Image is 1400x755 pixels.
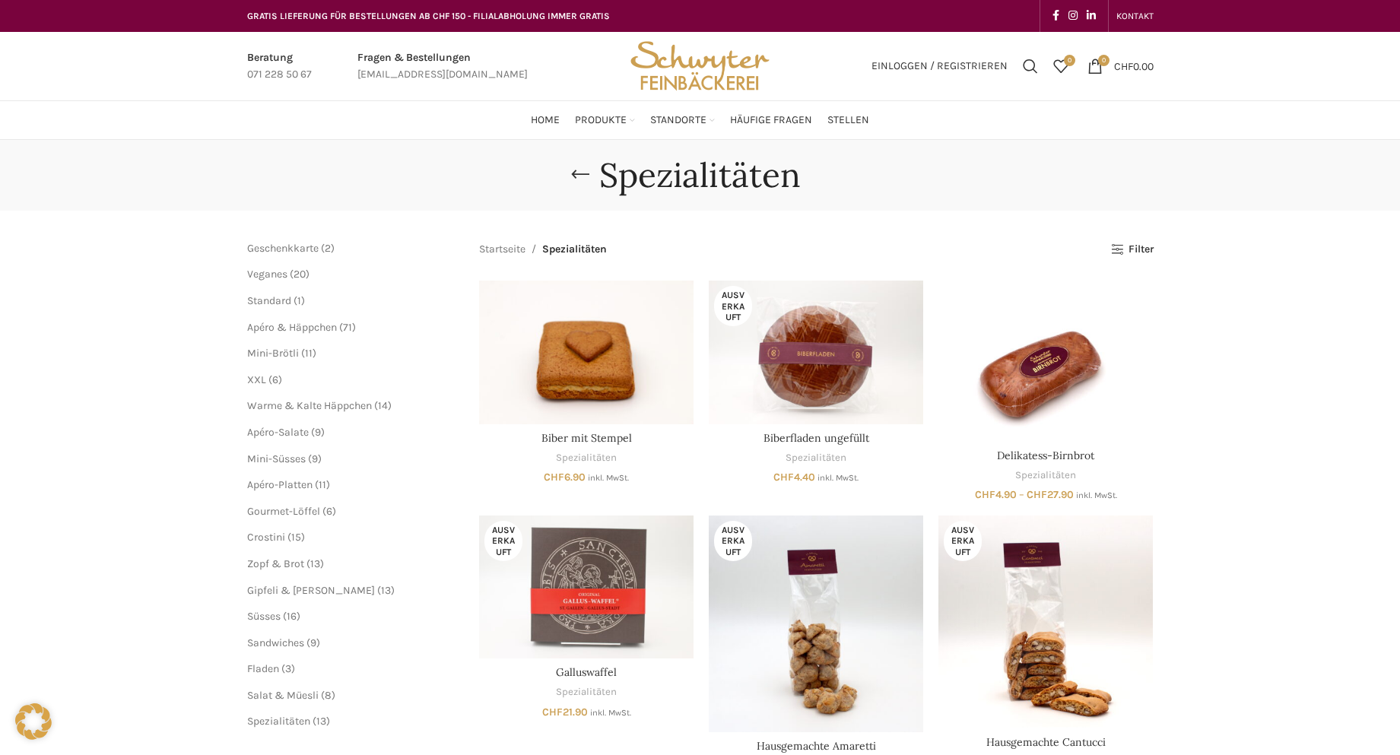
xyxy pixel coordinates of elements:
span: 0 [1098,55,1110,66]
a: Biberfladen ungefüllt [709,281,923,423]
span: 16 [287,610,297,623]
div: Meine Wunschliste [1046,51,1076,81]
bdi: 27.90 [1027,488,1074,501]
a: Spezialitäten [786,451,846,465]
span: Ausverkauft [944,521,982,561]
span: 20 [294,268,306,281]
span: Ausverkauft [714,521,752,561]
a: Biberfladen ungefüllt [763,431,869,445]
a: Apéro-Platten [247,478,313,491]
span: 71 [343,321,352,334]
span: 9 [310,636,316,649]
span: 6 [272,373,278,386]
div: Main navigation [240,105,1161,135]
a: Zopf & Brot [247,557,304,570]
bdi: 4.90 [975,488,1017,501]
a: Hausgemachte Cantucci [938,515,1153,728]
span: 13 [310,557,320,570]
a: Linkedin social link [1082,5,1100,27]
a: Instagram social link [1064,5,1082,27]
span: 3 [285,662,291,675]
small: inkl. MwSt. [588,473,629,483]
a: Filter [1111,243,1153,256]
a: Veganes [247,268,287,281]
a: KONTAKT [1116,1,1154,31]
a: Galluswaffel [479,515,694,658]
a: Spezialitäten [556,451,617,465]
span: 13 [316,715,326,728]
a: Crostini [247,531,285,544]
a: Go back [561,160,599,190]
h1: Spezialitäten [599,155,801,195]
a: Delikatess-Birnbrot [997,449,1094,462]
img: Bäckerei Schwyter [625,32,774,100]
a: Spezialitäten [247,715,310,728]
a: Standorte [650,105,715,135]
a: Salat & Müesli [247,689,319,702]
span: Einloggen / Registrieren [871,61,1008,71]
span: Apéro & Häppchen [247,321,337,334]
span: KONTAKT [1116,11,1154,21]
span: 14 [378,399,388,412]
span: Häufige Fragen [730,113,812,128]
span: Home [531,113,560,128]
span: GRATIS LIEFERUNG FÜR BESTELLUNGEN AB CHF 150 - FILIALABHOLUNG IMMER GRATIS [247,11,610,21]
span: CHF [544,471,564,484]
span: Spezialitäten [542,241,607,258]
span: 9 [315,426,321,439]
span: Warme & Kalte Häppchen [247,399,372,412]
a: Sandwiches [247,636,304,649]
a: Apéro-Salate [247,426,309,439]
span: 9 [312,452,318,465]
bdi: 0.00 [1114,59,1154,72]
a: Site logo [625,59,774,71]
a: Infobox link [247,49,312,84]
span: 11 [319,478,326,491]
span: 15 [291,531,301,544]
a: Geschenkkarte [247,242,319,255]
span: CHF [975,488,995,501]
span: – [1019,488,1024,501]
a: Biber mit Stempel [541,431,632,445]
a: Facebook social link [1048,5,1064,27]
span: 6 [326,505,332,518]
a: Spezialitäten [556,685,617,699]
a: Süsses [247,610,281,623]
bdi: 6.90 [544,471,586,484]
span: CHF [773,471,794,484]
small: inkl. MwSt. [817,473,859,483]
span: 1 [297,294,301,307]
span: 2 [325,242,331,255]
div: Secondary navigation [1109,1,1161,31]
a: Fladen [247,662,279,675]
span: Stellen [827,113,869,128]
a: Startseite [479,241,525,258]
a: Einloggen / Registrieren [864,51,1015,81]
a: Gipfeli & [PERSON_NAME] [247,584,375,597]
nav: Breadcrumb [479,241,607,258]
a: Stellen [827,105,869,135]
a: XXL [247,373,266,386]
bdi: 21.90 [542,706,588,719]
span: Standard [247,294,291,307]
a: Mini-Brötli [247,347,299,360]
a: Hausgemachte Amaretti [757,739,876,753]
span: Ausverkauft [484,521,522,561]
span: 0 [1064,55,1075,66]
a: Suchen [1015,51,1046,81]
a: 0 [1046,51,1076,81]
a: Biber mit Stempel [479,281,694,423]
span: Mini-Süsses [247,452,306,465]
